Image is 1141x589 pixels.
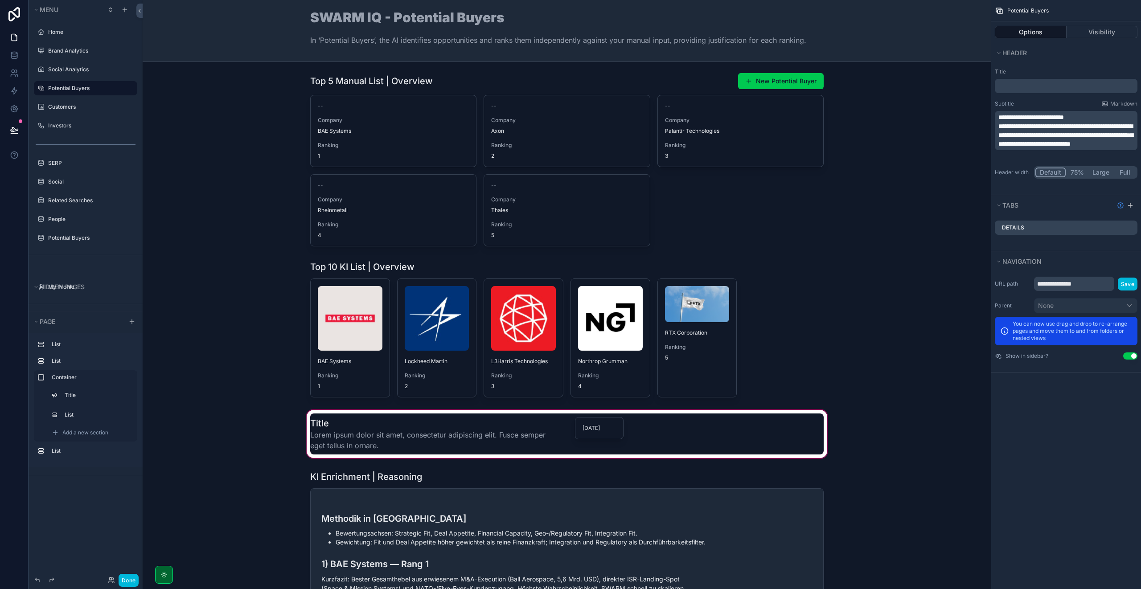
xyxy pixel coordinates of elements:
[48,160,132,167] label: SERP
[40,318,55,325] span: Page
[32,315,123,328] button: Page
[1035,168,1066,177] button: Default
[48,47,132,54] label: Brand Analytics
[1066,168,1088,177] button: 75%
[1002,224,1024,231] label: Details
[48,178,132,185] label: Social
[1013,320,1132,342] p: You can now use drag and drop to re-arrange pages and move them to and from folders or nested views
[995,26,1067,38] button: Options
[32,281,134,293] button: Hidden pages
[1002,49,1027,57] span: Header
[995,255,1132,268] button: Navigation
[1113,168,1136,177] button: Full
[48,197,132,204] label: Related Searches
[1088,168,1113,177] button: Large
[48,29,132,36] label: Home
[310,11,806,24] h1: SWARM IQ - Potential Buyers
[52,357,130,364] label: List
[995,199,1113,212] button: Tabs
[995,47,1132,59] button: Header
[52,341,130,348] label: List
[65,411,128,418] label: List
[48,103,132,110] label: Customers
[995,302,1030,309] label: Parent
[1118,278,1137,290] button: Save
[995,68,1137,75] label: Title
[48,122,132,129] label: Investors
[995,111,1137,150] div: scrollable content
[119,574,139,587] button: Done
[48,234,132,241] label: Potential Buyers
[995,169,1030,176] label: Header width
[32,4,102,16] button: Menu
[48,66,132,73] label: Social Analytics
[40,6,58,13] span: Menu
[48,216,132,223] label: People
[1006,352,1048,360] label: Show in sidebar?
[995,79,1137,93] div: scrollable content
[29,333,143,467] div: scrollable content
[995,100,1014,107] label: Subtitle
[1002,258,1042,265] span: Navigation
[52,374,130,381] label: Container
[1038,301,1054,310] span: None
[1101,100,1137,107] a: Markdown
[1117,202,1124,209] svg: Show help information
[1007,7,1049,14] span: Potential Buyers
[48,85,132,92] label: Potential Buyers
[1034,298,1137,313] button: None
[52,447,130,454] label: List
[310,35,806,45] p: In ‘Potential Buyers’, the AI identifies opportunities and ranks them independently against your ...
[65,392,128,399] label: Title
[1067,26,1138,38] button: Visibility
[1110,100,1137,107] span: Markdown
[62,429,108,436] span: Add a new section
[48,283,132,290] label: My Profile
[995,280,1030,287] label: URL path
[1002,201,1018,209] span: Tabs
